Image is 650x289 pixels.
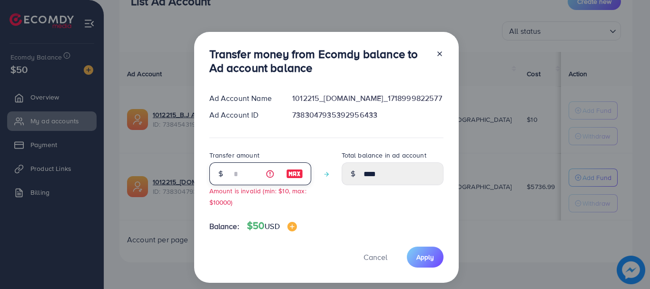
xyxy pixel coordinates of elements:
img: image [287,222,297,231]
div: Ad Account Name [202,93,285,104]
span: USD [265,221,279,231]
div: 7383047935392956433 [285,110,451,120]
div: 1012215_[DOMAIN_NAME]_1718999822577 [285,93,451,104]
h4: $50 [247,220,297,232]
span: Cancel [364,252,387,262]
span: Apply [416,252,434,262]
label: Total balance in ad account [342,150,426,160]
label: Transfer amount [209,150,259,160]
button: Cancel [352,247,399,267]
small: Amount is invalid (min: $10, max: $10000) [209,186,306,206]
h3: Transfer money from Ecomdy balance to Ad account balance [209,47,428,75]
span: Balance: [209,221,239,232]
button: Apply [407,247,443,267]
img: image [286,168,303,179]
div: Ad Account ID [202,110,285,120]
